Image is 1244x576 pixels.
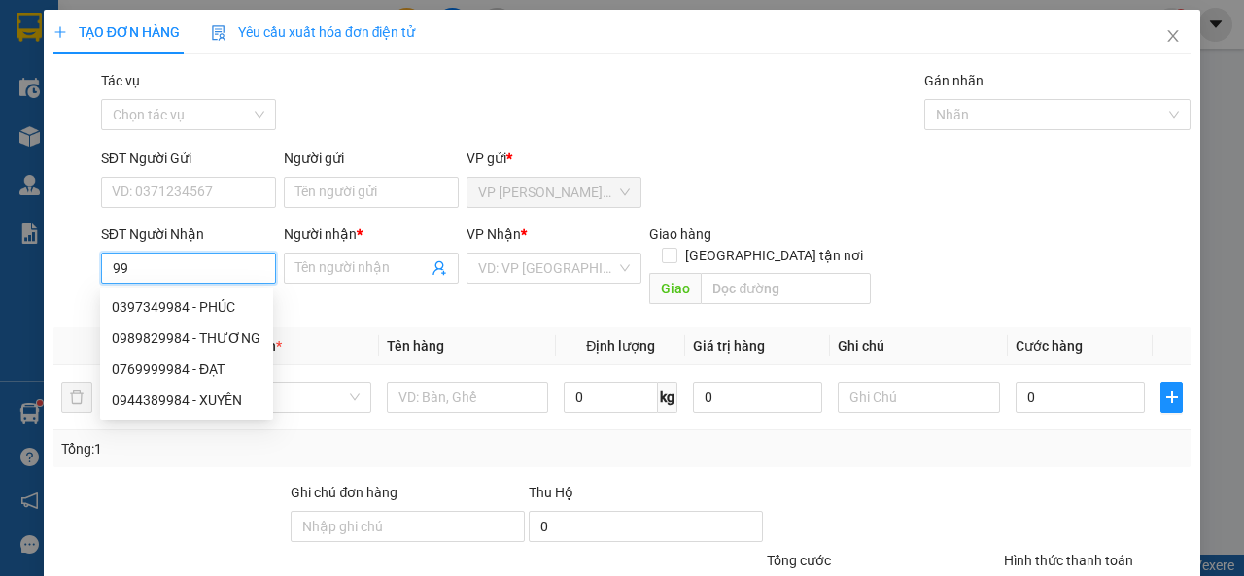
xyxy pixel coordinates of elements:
[677,245,871,266] span: [GEOGRAPHIC_DATA] tận nơi
[53,24,180,40] span: TẠO ĐƠN HÀNG
[112,327,261,349] div: 0989829984 - THƯƠNG
[838,382,1000,413] input: Ghi Chú
[61,382,92,413] button: delete
[211,25,226,41] img: icon
[8,38,284,75] p: GỬI:
[284,223,459,245] div: Người nhận
[830,327,1008,365] th: Ghi chú
[112,296,261,318] div: 0397349984 - PHÚC
[658,382,677,413] span: kg
[100,291,273,322] div: 0397349984 - PHÚC
[1160,382,1183,413] button: plus
[100,354,273,385] div: 0769999984 - ĐẠT
[100,322,273,354] div: 0989829984 - THƯƠNG
[65,11,225,29] strong: BIÊN NHẬN GỬI HÀNG
[53,25,67,39] span: plus
[104,105,222,123] span: [PERSON_NAME]
[291,485,397,500] label: Ghi chú đơn hàng
[387,382,549,413] input: VD: Bàn, Ghế
[291,511,525,542] input: Ghi chú đơn hàng
[8,38,181,75] span: VP [PERSON_NAME] ([GEOGRAPHIC_DATA]) -
[8,126,128,145] span: GIAO:
[112,358,261,380] div: 0769999984 - ĐẠT
[1146,10,1200,64] button: Close
[112,390,261,411] div: 0944389984 - XUYÊN
[649,226,711,242] span: Giao hàng
[8,84,284,102] p: NHẬN:
[100,385,273,416] div: 0944389984 - XUYÊN
[101,148,276,169] div: SĐT Người Gửi
[51,126,128,145] span: KO BAO BỂ
[701,273,870,304] input: Dọc đường
[284,148,459,169] div: Người gửi
[586,338,655,354] span: Định lượng
[1016,338,1083,354] span: Cước hàng
[693,338,765,354] span: Giá trị hàng
[693,382,822,413] input: 0
[61,438,482,459] div: Tổng: 1
[466,226,521,242] span: VP Nhận
[649,273,701,304] span: Giao
[1004,553,1133,568] label: Hình thức thanh toán
[221,383,360,412] span: Khác
[466,148,641,169] div: VP gửi
[211,24,416,40] span: Yêu cầu xuất hóa đơn điện tử
[1165,28,1181,44] span: close
[101,223,276,245] div: SĐT Người Nhận
[767,553,831,568] span: Tổng cước
[54,84,189,102] span: VP Trà Vinh (Hàng)
[101,73,140,88] label: Tác vụ
[8,105,222,123] span: 0779899988 -
[432,260,447,276] span: user-add
[387,338,444,354] span: Tên hàng
[478,178,630,207] span: VP Trần Phú (Hàng)
[924,73,984,88] label: Gán nhãn
[1161,390,1182,405] span: plus
[529,485,573,500] span: Thu Hộ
